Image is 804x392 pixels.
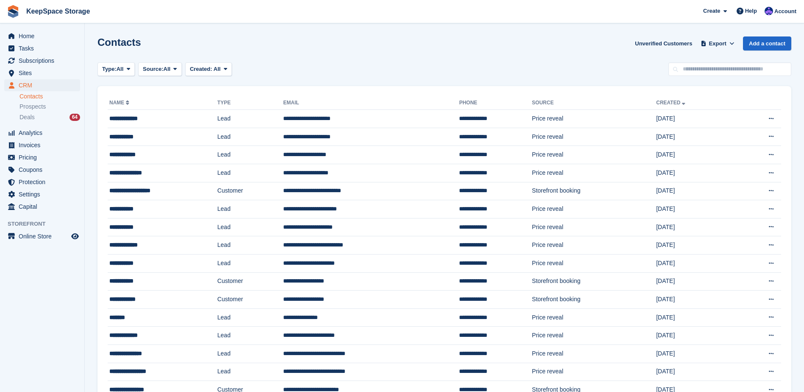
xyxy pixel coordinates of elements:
[217,308,284,327] td: Lead
[19,188,70,200] span: Settings
[214,66,221,72] span: All
[459,96,532,110] th: Phone
[4,127,80,139] a: menu
[632,36,696,50] a: Unverified Customers
[656,344,735,363] td: [DATE]
[4,30,80,42] a: menu
[656,272,735,291] td: [DATE]
[102,65,117,73] span: Type:
[4,176,80,188] a: menu
[743,36,791,50] a: Add a contact
[185,62,232,76] button: Created: All
[4,42,80,54] a: menu
[19,201,70,213] span: Capital
[703,7,720,15] span: Create
[532,110,656,128] td: Price reveal
[532,128,656,146] td: Price reveal
[97,62,135,76] button: Type: All
[532,200,656,218] td: Price reveal
[532,218,656,236] td: Price reveal
[283,96,459,110] th: Email
[70,114,80,121] div: 64
[97,36,141,48] h1: Contacts
[656,291,735,309] td: [DATE]
[19,30,70,42] span: Home
[217,291,284,309] td: Customer
[7,5,19,18] img: stora-icon-8386f47178a22dfd0bd8f6a31ec36ba5ce8667c1dd55bd0f319d3a0aa187defe.svg
[745,7,757,15] span: Help
[532,146,656,164] td: Price reveal
[217,327,284,345] td: Lead
[190,66,212,72] span: Created:
[656,182,735,200] td: [DATE]
[4,164,80,176] a: menu
[656,218,735,236] td: [DATE]
[656,164,735,182] td: [DATE]
[217,200,284,218] td: Lead
[774,7,796,16] span: Account
[19,164,70,176] span: Coupons
[138,62,182,76] button: Source: All
[19,79,70,91] span: CRM
[656,146,735,164] td: [DATE]
[532,272,656,291] td: Storefront booking
[19,42,70,54] span: Tasks
[656,327,735,345] td: [DATE]
[656,308,735,327] td: [DATE]
[656,100,687,106] a: Created
[4,67,80,79] a: menu
[217,128,284,146] td: Lead
[19,67,70,79] span: Sites
[532,308,656,327] td: Price reveal
[217,146,284,164] td: Lead
[117,65,124,73] span: All
[532,344,656,363] td: Price reveal
[656,236,735,255] td: [DATE]
[109,100,131,106] a: Name
[217,272,284,291] td: Customer
[4,139,80,151] a: menu
[532,182,656,200] td: Storefront booking
[532,327,656,345] td: Price reveal
[532,254,656,272] td: Price reveal
[19,176,70,188] span: Protection
[217,110,284,128] td: Lead
[532,363,656,381] td: Price reveal
[19,102,80,111] a: Prospects
[656,200,735,218] td: [DATE]
[143,65,163,73] span: Source:
[217,164,284,182] td: Lead
[19,55,70,67] span: Subscriptions
[532,236,656,255] td: Price reveal
[19,139,70,151] span: Invoices
[4,188,80,200] a: menu
[217,236,284,255] td: Lead
[19,151,70,163] span: Pricing
[19,113,80,122] a: Deals 64
[699,36,736,50] button: Export
[4,151,80,163] a: menu
[217,254,284,272] td: Lead
[532,291,656,309] td: Storefront booking
[19,113,35,121] span: Deals
[765,7,773,15] img: Chloe Clark
[656,128,735,146] td: [DATE]
[656,254,735,272] td: [DATE]
[70,231,80,241] a: Preview store
[217,363,284,381] td: Lead
[656,110,735,128] td: [DATE]
[19,92,80,101] a: Contacts
[4,55,80,67] a: menu
[532,164,656,182] td: Price reveal
[19,127,70,139] span: Analytics
[217,182,284,200] td: Customer
[19,230,70,242] span: Online Store
[8,220,84,228] span: Storefront
[4,230,80,242] a: menu
[217,96,284,110] th: Type
[656,363,735,381] td: [DATE]
[19,103,46,111] span: Prospects
[4,79,80,91] a: menu
[709,39,726,48] span: Export
[4,201,80,213] a: menu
